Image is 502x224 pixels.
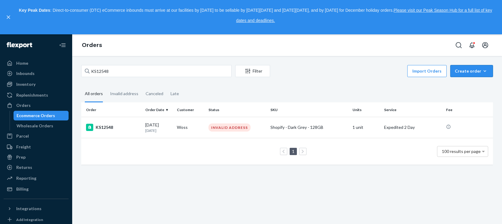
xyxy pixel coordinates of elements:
a: Prep [4,152,69,162]
ol: breadcrumbs [77,37,107,54]
div: Home [16,60,28,66]
div: Add Integration [16,217,43,222]
div: Parcel [16,133,29,139]
a: Page 1 is your current page [291,149,296,154]
div: Prep [16,154,26,160]
div: Billing [16,186,29,192]
div: Returns [16,164,32,170]
a: Freight [4,142,69,152]
th: Order Date [143,102,174,117]
p: Expedited 2 Day [384,124,441,130]
button: Open notifications [466,39,478,51]
div: Integrations [16,206,42,212]
button: Open account menu [479,39,491,51]
div: Customer [177,107,204,112]
div: Inbounds [16,70,35,76]
a: Parcel [4,131,69,141]
a: Orders [82,42,102,48]
button: Close Navigation [57,39,69,51]
a: Billing [4,184,69,194]
div: Filter [236,68,270,74]
button: Filter [235,65,270,77]
th: SKU [268,102,350,117]
button: close, [5,14,11,20]
div: Inventory [16,81,35,87]
div: KS12548 [86,124,140,131]
div: Replenishments [16,92,48,98]
a: Returns [4,163,69,172]
div: Freight [16,144,31,150]
a: Wholesale Orders [14,121,69,131]
span: 100 results per page [442,149,481,154]
p: : Direct-to-consumer (DTC) eCommerce inbounds must arrive at our facilities by [DATE] to be sella... [14,5,497,26]
a: Inbounds [4,69,69,78]
div: Late [171,86,179,101]
div: INVALID ADDRESS [208,123,251,132]
td: 1 unit [350,117,382,138]
a: Reporting [4,173,69,183]
th: Service [382,102,443,117]
a: Inventory [4,79,69,89]
img: Flexport logo [7,42,32,48]
p: [DATE] [145,128,172,133]
th: Order [81,102,143,117]
th: Units [350,102,382,117]
div: Canceled [146,86,163,101]
button: Import Orders [407,65,447,77]
button: Open Search Box [453,39,465,51]
div: Wholesale Orders [17,123,53,129]
button: Integrations [4,204,69,213]
a: Orders [4,101,69,110]
div: [DATE] [145,122,172,133]
div: Invalid address [110,86,138,101]
a: Replenishments [4,90,69,100]
a: Please visit our Peak Season Hub for a full list of key dates and deadlines. [236,8,492,23]
div: Create order [455,68,488,74]
div: All orders [85,86,103,102]
a: Home [4,58,69,68]
a: Ecommerce Orders [14,111,69,120]
th: Fee [444,102,493,117]
div: Shopify - Dark Grey - 128GB [270,124,348,130]
div: Reporting [16,175,36,181]
td: Woss [174,117,206,138]
th: Status [206,102,268,117]
input: Search orders [81,65,232,77]
div: Orders [16,102,31,108]
div: Ecommerce Orders [17,113,55,119]
button: Create order [450,65,493,77]
a: Add Integration [4,216,69,223]
strong: Key Peak Dates [19,8,50,13]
